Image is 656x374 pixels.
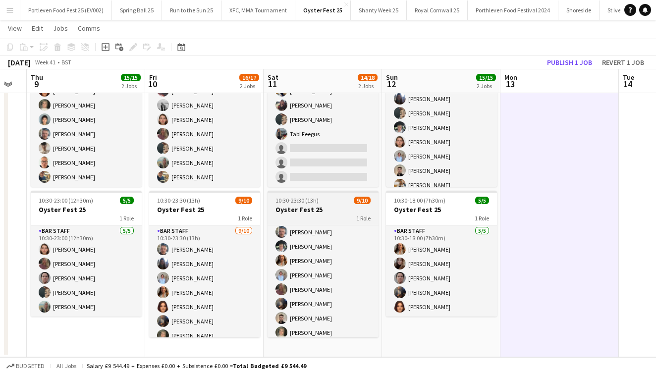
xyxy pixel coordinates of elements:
button: Portleven Food Fest 25 (EV002) [20,0,112,20]
span: All jobs [55,362,78,370]
span: Edit [32,24,43,33]
app-card-role: [PERSON_NAME][PERSON_NAME][PERSON_NAME][PERSON_NAME][PERSON_NAME][PERSON_NAME][PERSON_NAME][PERSO... [31,24,142,187]
app-card-role: Bar Staff5/510:30-18:00 (7h30m)[PERSON_NAME][PERSON_NAME][PERSON_NAME][PERSON_NAME][PERSON_NAME] [386,225,497,317]
h3: Oyster Fest 25 [31,205,142,214]
span: 9/10 [354,197,371,204]
button: Run to the Sun 25 [162,0,221,20]
span: 5/5 [120,197,134,204]
h3: Oyster Fest 25 [386,205,497,214]
a: Comms [74,22,104,35]
a: View [4,22,26,35]
app-card-role: Bar Staff7/710:30-23:00 (12h30m)[PERSON_NAME][PERSON_NAME][PERSON_NAME][PERSON_NAME][PERSON_NAME]... [149,67,260,187]
span: 10:30-23:30 (13h) [275,197,319,204]
button: Shoreside [558,0,600,20]
div: 2 Jobs [477,82,495,90]
div: [DATE] [8,57,31,67]
span: 13 [503,78,517,90]
span: 1 Role [238,214,252,222]
span: Sat [268,73,278,82]
span: Week 41 [33,58,57,66]
app-card-role: Bar Staff10/1010:30-18:00 (7h30m)[PERSON_NAME][PERSON_NAME][PERSON_NAME][PERSON_NAME][PERSON_NAME... [386,75,497,238]
span: 10:30-23:30 (13h) [157,197,200,204]
span: 15/15 [121,74,141,81]
h3: Oyster Fest 25 [268,205,379,214]
span: 1 Role [356,214,371,222]
app-card-role: Bar Staff5/510:30-23:00 (12h30m)[PERSON_NAME][PERSON_NAME][PERSON_NAME][PERSON_NAME][PERSON_NAME] [31,225,142,317]
app-job-card: 10:30-23:00 (12h30m)5/5Oyster Fest 251 RoleBar Staff5/510:30-23:00 (12h30m)[PERSON_NAME][PERSON_N... [31,191,142,317]
span: Total Budgeted £9 544.49 [233,362,306,370]
span: 5/5 [475,197,489,204]
app-job-card: 10:30-23:00 (12h30m)7/7Oyster Fest 251 RoleBar Staff7/710:30-23:00 (12h30m)[PERSON_NAME][PERSON_N... [149,40,260,187]
div: Salary £9 544.49 + Expenses £0.00 + Subsistence £0.00 = [87,362,306,370]
span: Budgeted [16,363,45,370]
button: Royal Cornwall 25 [407,0,468,20]
span: 10:30-18:00 (7h30m) [394,197,445,204]
button: XFC, MMA Tournament [221,0,295,20]
span: 14/18 [358,74,378,81]
app-job-card: Updated10:30-22:00 (11h30m)5/8Oyster Fest 251 RoleBar Staff2A5/810:30-22:00 (11h30m)[PERSON_NAME]... [268,40,379,187]
span: 9/10 [235,197,252,204]
span: 1 Role [475,214,489,222]
h3: Oyster Fest 25 [149,205,260,214]
span: Jobs [53,24,68,33]
span: Mon [504,73,517,82]
span: View [8,24,22,33]
a: Jobs [49,22,72,35]
app-card-role: Bar Staff4A9/1010:30-23:30 (13h)[PERSON_NAME][PERSON_NAME][PERSON_NAME][PERSON_NAME][PERSON_NAME]... [268,208,379,371]
span: Fri [149,73,157,82]
span: 10 [148,78,157,90]
button: Revert 1 job [598,56,648,69]
span: Sun [386,73,398,82]
button: Shanty Week 25 [351,0,407,20]
span: 15/15 [476,74,496,81]
span: 12 [384,78,398,90]
span: 9 [29,78,43,90]
app-card-role: Bar Staff2A5/810:30-22:00 (11h30m)[PERSON_NAME][PERSON_NAME][PERSON_NAME][PERSON_NAME]Tabi Feegus [268,53,379,187]
span: 11 [266,78,278,90]
button: Budgeted [5,361,46,372]
div: BST [61,58,71,66]
div: 2 Jobs [240,82,259,90]
span: Comms [78,24,100,33]
app-job-card: 10:30-23:30 (13h)10/10Oyster Fest 251 Role[PERSON_NAME][PERSON_NAME][PERSON_NAME][PERSON_NAME][PE... [31,40,142,187]
span: Thu [31,73,43,82]
app-job-card: 10:30-23:30 (13h)9/10Oyster Fest 251 RoleBar Staff4A9/1010:30-23:30 (13h)[PERSON_NAME][PERSON_NAM... [268,191,379,337]
button: Oyster Fest 25 [295,0,351,20]
button: Publish 1 job [543,56,596,69]
a: Edit [28,22,47,35]
app-job-card: 10:30-18:00 (7h30m)10/10Oyster Fest 251 RoleBar Staff10/1010:30-18:00 (7h30m)[PERSON_NAME][PERSON... [386,40,497,187]
span: Tue [623,73,634,82]
span: 10:30-23:00 (12h30m) [39,197,93,204]
app-job-card: 10:30-18:00 (7h30m)5/5Oyster Fest 251 RoleBar Staff5/510:30-18:00 (7h30m)[PERSON_NAME][PERSON_NAM... [386,191,497,317]
span: 14 [621,78,634,90]
div: 2 Jobs [121,82,140,90]
button: Spring Ball 25 [112,0,162,20]
button: Porthleven Food Festival 2024 [468,0,558,20]
span: 1 Role [119,214,134,222]
app-job-card: 10:30-23:30 (13h)9/10Oyster Fest 251 RoleBar Staff9/1010:30-23:30 (13h)[PERSON_NAME][PERSON_NAME]... [149,191,260,337]
div: 2 Jobs [358,82,377,90]
span: 16/17 [239,74,259,81]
